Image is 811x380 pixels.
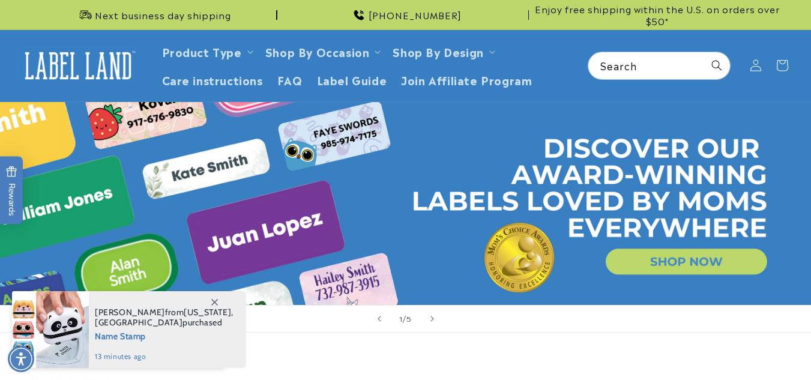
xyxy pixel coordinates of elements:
button: Previous slide [366,306,393,332]
span: Rewards [6,166,17,216]
span: [PERSON_NAME] [95,307,165,318]
iframe: Gorgias live chat messenger [691,328,799,368]
a: Label Guide [310,65,394,94]
img: Label Land [18,47,138,84]
a: Care instructions [155,65,270,94]
span: 5 [406,312,412,324]
span: [US_STATE] [184,307,231,318]
span: Care instructions [162,73,263,86]
button: Next slide [419,306,445,332]
span: Enjoy free shipping within the U.S. on orders over $50* [534,3,781,26]
span: Next business day shipping [95,9,231,21]
a: FAQ [270,65,310,94]
summary: Product Type [155,37,258,65]
a: Label Land [14,43,143,89]
span: [GEOGRAPHIC_DATA] [95,317,182,328]
span: 1 [399,312,403,324]
a: Product Type [162,43,242,59]
span: / [403,312,406,324]
summary: Shop By Design [385,37,499,65]
span: FAQ [277,73,303,86]
span: Shop By Occasion [265,44,370,58]
summary: Shop By Occasion [258,37,386,65]
span: Label Guide [317,73,387,86]
button: Search [704,52,730,79]
a: Join Affiliate Program [394,65,539,94]
span: from , purchased [95,307,234,328]
span: Join Affiliate Program [401,73,532,86]
div: Accessibility Menu [8,346,34,372]
span: [PHONE_NUMBER] [369,9,462,21]
a: Shop By Design [393,43,483,59]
